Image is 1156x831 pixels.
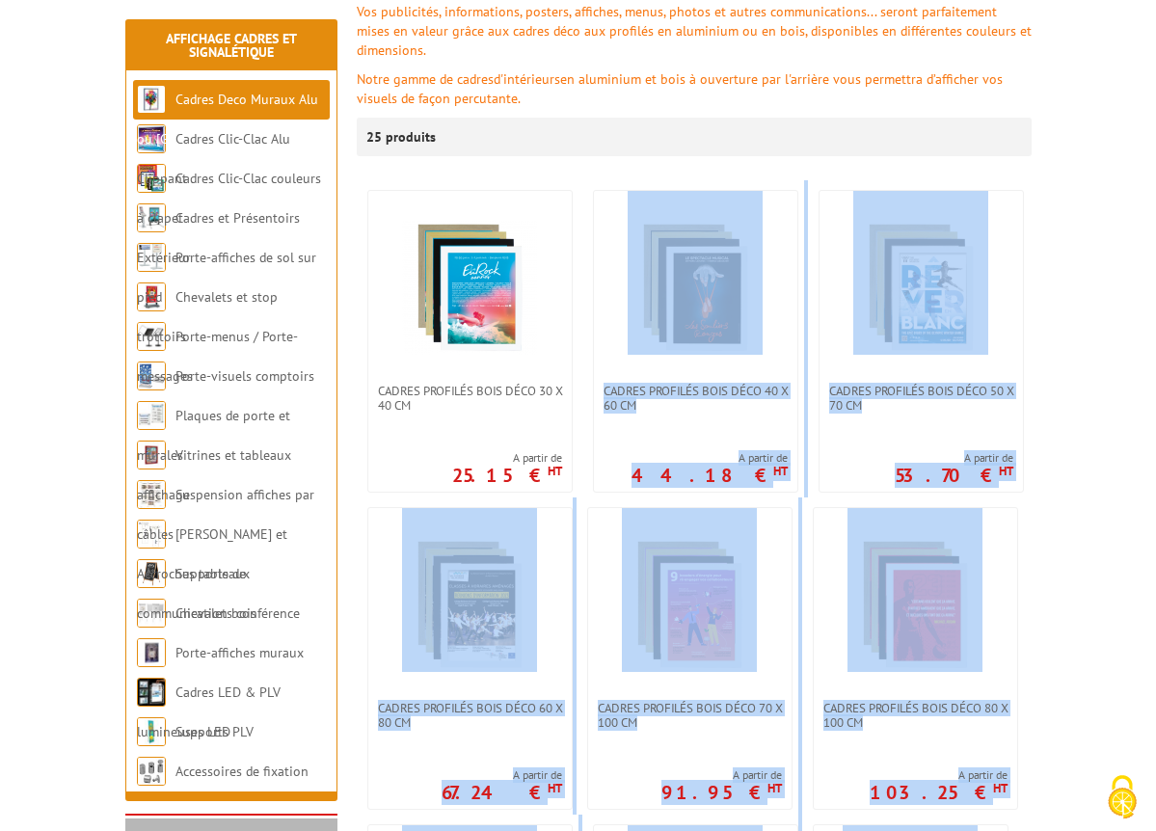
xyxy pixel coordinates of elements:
sup: HT [548,463,562,479]
img: Cookies (fenêtre modale) [1098,773,1146,821]
img: Cadres Profilés Bois Déco 30 x 40 cm [402,220,537,355]
a: Chevalets et stop trottoirs [137,288,278,345]
sup: HT [999,463,1013,479]
p: 53.70 € [895,469,1013,481]
img: Cadres Profilés Bois Déco 70 x 100 cm [622,537,757,672]
a: Chevalets conférence [175,604,300,622]
font: Notre gamme de cadres [357,70,494,88]
span: Cadres Profilés Bois Déco 30 x 40 cm [378,384,562,413]
a: Suspension affiches par câbles [137,486,314,543]
sup: HT [993,780,1008,796]
p: 103.25 € [870,787,1008,798]
a: Cadres Deco Muraux Alu ou [GEOGRAPHIC_DATA] [137,91,318,147]
img: Porte-affiches muraux [137,638,166,667]
a: Cadres Profilés Bois Déco 60 x 80 cm [368,701,572,730]
a: Cadres Profilés Bois Déco 40 x 60 cm [594,384,797,413]
p: 25 produits [366,118,439,156]
img: Cadres LED & PLV lumineuses LED [137,678,166,707]
span: A partir de [895,450,1013,466]
a: Cadres Profilés Bois Déco 70 x 100 cm [588,701,792,730]
span: Cadres Profilés Bois Déco 80 x 100 cm [823,701,1008,730]
span: A partir de [870,767,1008,783]
img: Plaques de porte et murales [137,401,166,430]
span: A partir de [661,767,782,783]
span: A partir de [632,450,788,466]
span: Cadres Profilés Bois Déco 70 x 100 cm [598,701,782,730]
p: 25.15 € [452,469,562,481]
a: [PERSON_NAME] et Accroches tableaux [137,525,287,582]
img: Cadres Profilés Bois Déco 50 x 70 cm [853,220,988,355]
a: Accessoires de fixation [175,763,309,780]
a: Supports de communication bois [137,565,256,622]
a: Supports PLV [175,723,254,740]
a: Porte-affiches de sol sur pied [137,249,316,306]
a: Porte-menus / Porte-messages [137,328,298,385]
p: 44.18 € [632,469,788,481]
p: 67.24 € [442,787,562,798]
a: Affichage Cadres et Signalétique [166,30,297,61]
font: en aluminium et bois à ouverture par l'arrière vous permettra d’afficher vos visuels de façon per... [357,70,1003,107]
span: A partir de [442,767,562,783]
a: Plaques de porte et murales [137,407,290,464]
font: Vos publicités, informations, posters, affiches, menus, photos et autres communications... seront... [357,3,1032,59]
sup: HT [767,780,782,796]
span: Cadres Profilés Bois Déco 40 x 60 cm [604,384,788,413]
sup: HT [773,463,788,479]
font: d'intérieurs [494,70,560,88]
span: A partir de [452,450,562,466]
a: Vitrines et tableaux affichage [137,446,291,503]
span: Cadres Profilés Bois Déco 50 x 70 cm [829,384,1013,413]
img: Accessoires de fixation [137,757,166,786]
span: Cadres Profilés Bois Déco 60 x 80 cm [378,701,562,730]
a: Cadres Clic-Clac couleurs à clapet [137,170,321,227]
img: Cadres Profilés Bois Déco 40 x 60 cm [628,220,763,355]
p: 91.95 € [661,787,782,798]
img: Cadres Profilés Bois Déco 80 x 100 cm [847,537,982,672]
a: Porte-visuels comptoirs [175,367,314,385]
a: Cadres Clic-Clac Alu Clippant [137,130,290,187]
img: Cadres Profilés Bois Déco 60 x 80 cm [402,537,537,672]
a: Cadres Profilés Bois Déco 80 x 100 cm [814,701,1017,730]
img: Cadres Deco Muraux Alu ou Bois [137,85,166,114]
a: Cadres LED & PLV lumineuses LED [137,684,281,740]
a: Porte-affiches muraux [175,644,304,661]
a: Cadres et Présentoirs Extérieur [137,209,300,266]
sup: HT [548,780,562,796]
a: Cadres Profilés Bois Déco 50 x 70 cm [820,384,1023,413]
button: Cookies (fenêtre modale) [1089,765,1156,831]
a: Cadres Profilés Bois Déco 30 x 40 cm [368,384,572,413]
